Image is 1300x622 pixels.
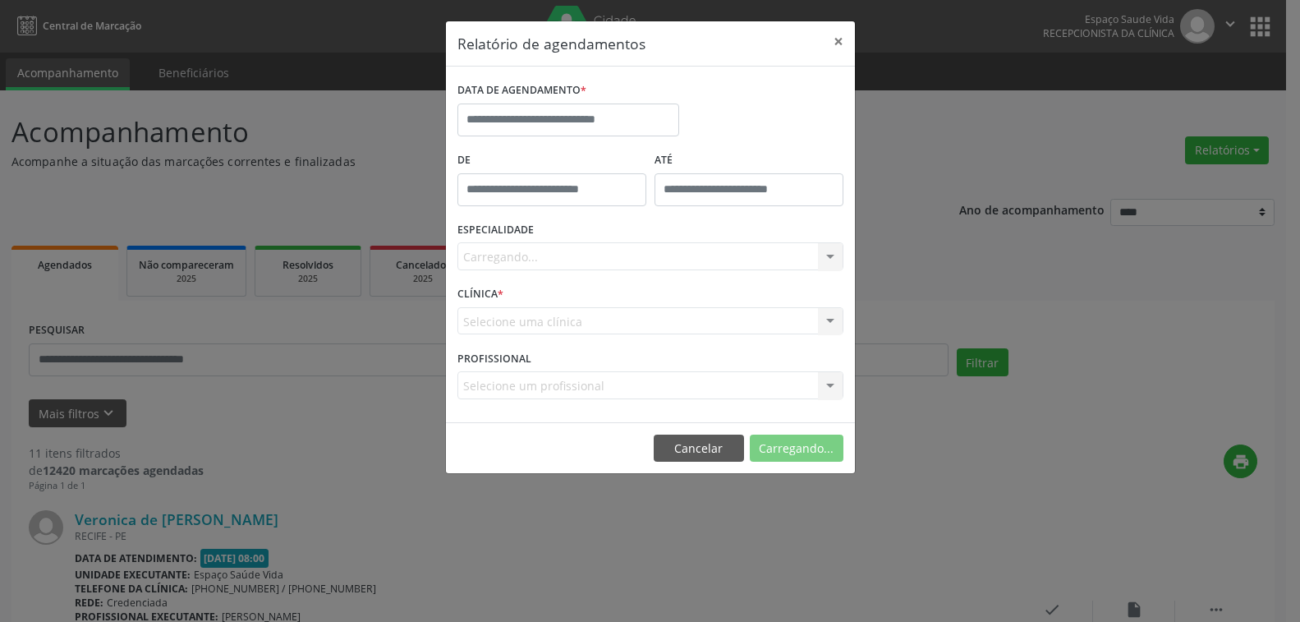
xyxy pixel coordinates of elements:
button: Carregando... [750,435,843,463]
label: De [457,148,646,173]
label: ESPECIALIDADE [457,218,534,243]
button: Close [822,21,855,62]
button: Cancelar [654,435,744,463]
h5: Relatório de agendamentos [457,33,645,54]
label: CLÍNICA [457,282,503,307]
label: ATÉ [655,148,843,173]
label: PROFISSIONAL [457,346,531,371]
label: DATA DE AGENDAMENTO [457,78,586,104]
